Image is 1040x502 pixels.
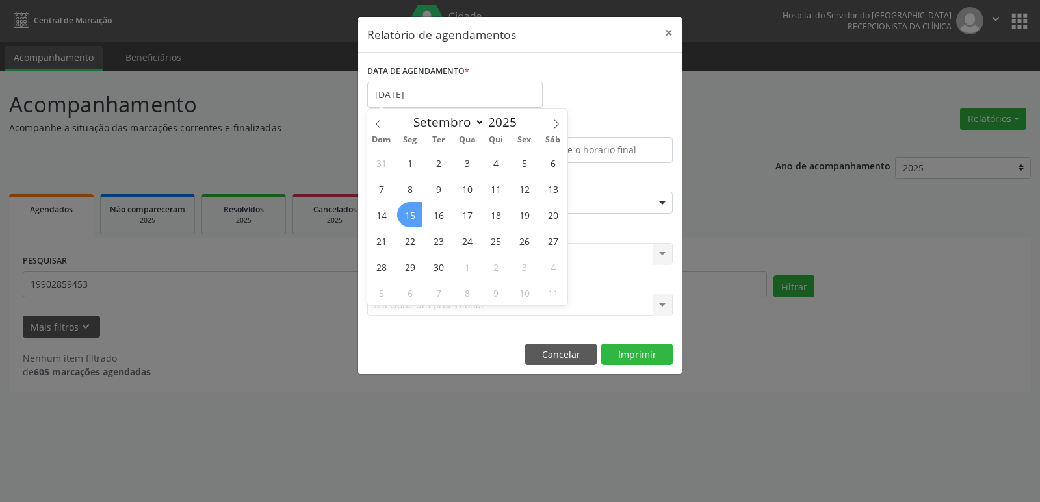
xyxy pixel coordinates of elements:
span: Qui [482,136,510,144]
span: Setembro 17, 2025 [454,202,480,227]
span: Dom [367,136,396,144]
span: Setembro 18, 2025 [483,202,508,227]
span: Setembro 2, 2025 [426,150,451,175]
button: Imprimir [601,344,673,366]
span: Outubro 11, 2025 [540,280,565,305]
h5: Relatório de agendamentos [367,26,516,43]
span: Setembro 20, 2025 [540,202,565,227]
span: Outubro 10, 2025 [512,280,537,305]
span: Setembro 8, 2025 [397,176,422,201]
input: Selecione uma data ou intervalo [367,82,543,108]
span: Outubro 4, 2025 [540,254,565,279]
span: Setembro 4, 2025 [483,150,508,175]
span: Setembro 24, 2025 [454,228,480,253]
span: Setembro 7, 2025 [369,176,394,201]
span: Setembro 19, 2025 [512,202,537,227]
span: Setembro 26, 2025 [512,228,537,253]
span: Outubro 2, 2025 [483,254,508,279]
span: Setembro 23, 2025 [426,228,451,253]
span: Setembro 5, 2025 [512,150,537,175]
span: Setembro 30, 2025 [426,254,451,279]
span: Outubro 9, 2025 [483,280,508,305]
label: ATÉ [523,117,673,137]
span: Setembro 27, 2025 [540,228,565,253]
span: Setembro 3, 2025 [454,150,480,175]
input: Year [485,114,528,131]
span: Setembro 14, 2025 [369,202,394,227]
span: Setembro 12, 2025 [512,176,537,201]
span: Setembro 10, 2025 [454,176,480,201]
span: Agosto 31, 2025 [369,150,394,175]
span: Setembro 21, 2025 [369,228,394,253]
span: Outubro 6, 2025 [397,280,422,305]
span: Seg [396,136,424,144]
span: Outubro 1, 2025 [454,254,480,279]
span: Setembro 15, 2025 [397,202,422,227]
span: Setembro 29, 2025 [397,254,422,279]
span: Setembro 9, 2025 [426,176,451,201]
span: Setembro 6, 2025 [540,150,565,175]
span: Setembro 28, 2025 [369,254,394,279]
span: Outubro 5, 2025 [369,280,394,305]
span: Sex [510,136,539,144]
span: Setembro 22, 2025 [397,228,422,253]
span: Sáb [539,136,567,144]
button: Cancelar [525,344,597,366]
span: Ter [424,136,453,144]
span: Setembro 13, 2025 [540,176,565,201]
span: Setembro 25, 2025 [483,228,508,253]
span: Outubro 8, 2025 [454,280,480,305]
span: Setembro 16, 2025 [426,202,451,227]
label: DATA DE AGENDAMENTO [367,62,469,82]
span: Outubro 3, 2025 [512,254,537,279]
span: Setembro 1, 2025 [397,150,422,175]
span: Setembro 11, 2025 [483,176,508,201]
span: Outubro 7, 2025 [426,280,451,305]
input: Selecione o horário final [523,137,673,163]
button: Close [656,17,682,49]
select: Month [407,113,485,131]
span: Qua [453,136,482,144]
